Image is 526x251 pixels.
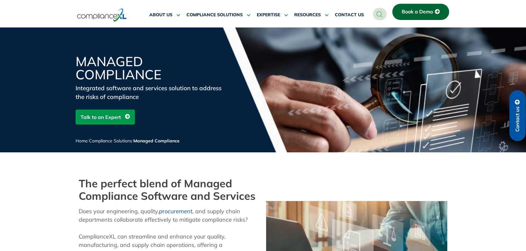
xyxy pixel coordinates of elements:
[149,7,180,22] a: ABOUT US
[402,9,433,15] span: Book a Demo
[186,12,243,18] span: COMPLIANCE SOLUTIONS
[133,138,180,144] span: Managed Compliance
[373,8,387,20] a: navsearch-button
[79,207,260,224] p: Does your engineering, quality, , and supply chain departments collaborate effectively to mitigat...
[515,106,520,132] span: Contact us
[76,110,135,125] a: Talk to an Expert
[186,7,251,22] a: COMPLIANCE SOLUTIONS
[76,138,180,144] span: / /
[81,111,121,123] span: Talk to an Expert
[77,8,127,22] img: logo-one.svg
[294,12,321,18] span: RESOURCES
[76,138,88,144] a: Home
[294,7,329,22] a: RESOURCES
[159,208,192,215] a: procurement
[335,7,364,22] a: CONTACT US
[335,12,364,18] span: CONTACT US
[392,4,449,20] a: Book a Demo
[257,12,280,18] span: EXPERTISE
[79,177,256,203] b: The perfect blend of Managed Compliance Software and Services
[509,90,526,141] a: Contact us
[89,138,132,144] a: Compliance Solutions
[149,12,172,18] span: ABOUT US
[76,55,226,81] h1: Managed Compliance
[76,84,226,101] div: Integrated software and services solution to address the risks of compliance
[257,7,288,22] a: EXPERTISE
